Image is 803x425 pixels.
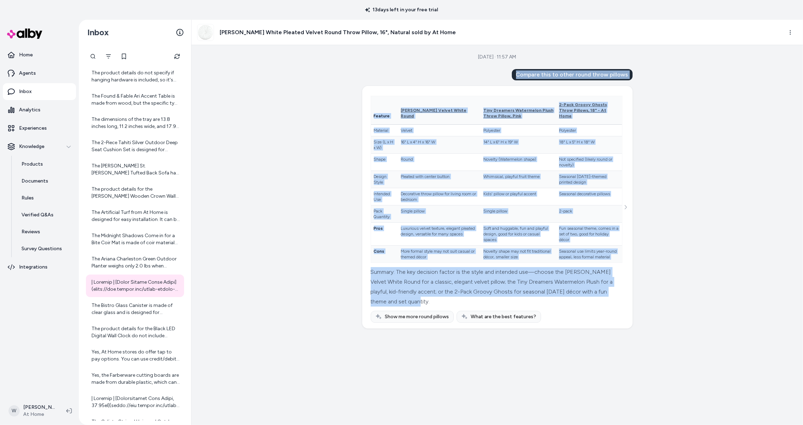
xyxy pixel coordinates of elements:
div: Summary: The key decision factor is the style and intended use—choose the [PERSON_NAME] Velvet Wh... [371,267,622,307]
span: 2-Pack Groovy Ghosts Throw Pillows, 18" - At Home [559,102,607,118]
a: Agents [3,65,76,82]
td: Single pillow [481,205,556,223]
td: Luxurious velvet texture, elegant pleated design, versatile for many spaces [398,223,481,246]
div: The Found & Fable Ari Accent Table is made from wood, but the specific type of wood is not mentio... [92,93,180,107]
a: The Ariana Charleston Green Outdoor Planter weighs only 2.0 lbs when empty, making it easy to mov... [86,251,184,274]
a: Home [3,47,76,63]
a: Integrations [3,259,76,276]
img: holan-white-pleated-velvet-round-throw-pillow-16.jpg [197,24,214,41]
a: Survey Questions [14,240,76,257]
a: Yes, At Home stores do offer tap to pay options. You can use credit/debit cards that support cont... [86,344,184,367]
span: W [8,405,20,417]
p: Experiences [19,125,47,132]
td: Kids' pillow or playful accent [481,188,556,205]
a: Yes, the Farberware cutting boards are made from durable plastic, which can withstand cutting wit... [86,368,184,390]
button: W[PERSON_NAME]At Home [4,400,61,422]
td: Whimsical, playful fruit theme [481,171,556,188]
a: Reviews [14,223,76,240]
td: Pleated with center button [398,171,481,188]
a: The Bistro Glass Canister is made of clear glass and is designed for convenient storage of dry in... [86,298,184,320]
td: Intended Use [371,188,398,205]
p: Home [19,51,33,58]
a: The dimensions of the tray are 13.8 inches long, 11.2 inches wide, and 17.9 inches high. [86,112,184,134]
a: Experiences [3,120,76,137]
p: Survey Questions [21,245,62,252]
p: [PERSON_NAME] [23,404,55,411]
a: The product details for the Black LED Digital Wall Clock do not include specific instructions for... [86,321,184,344]
p: Inbox [19,88,32,95]
span: What are the best features? [471,313,537,320]
td: Round [398,154,481,171]
a: | Loremip | [Dolorsitamet Cons Adipi, 37.95el](seddo://eiu.tempor.inc/utlab-etdolore-magnaaliquae... [86,391,184,413]
a: The [PERSON_NAME] St. [PERSON_NAME] Tufted Back Sofa has a weight limit of 500 lbs. [86,158,184,181]
th: Feature [371,96,398,125]
div: [DATE] · 11:57 AM [478,54,516,61]
strong: Cons [374,249,384,254]
button: Refresh [170,49,184,63]
a: The product details do not specify if hanging hardware is included, so it's best to check that be... [86,65,184,88]
td: More formal style may not suit casual or themed décor [398,246,481,263]
div: The Bistro Glass Canister is made of clear glass and is designed for convenient storage of dry in... [92,302,180,316]
td: Velvet [398,125,481,136]
p: Verified Q&As [21,211,54,218]
div: | Loremip | [Dolor Sitame Conse Adipi](elits://doe.tempor.inc/utlab-etdolo-magna-al/705426908.eni... [92,279,180,293]
a: | Loremip | [Dolor Sitame Conse Adipi](elits://doe.tempor.inc/utlab-etdolo-magna-al/705426908.eni... [86,275,184,297]
td: Polyester [481,125,556,136]
td: Seasonal [DATE]-themed printed design [556,171,622,188]
td: 14" L x 6" H x 19" W [481,136,556,154]
h2: Inbox [87,27,109,38]
td: Design Style [371,171,398,188]
div: The dimensions of the tray are 13.8 inches long, 11.2 inches wide, and 17.9 inches high. [92,116,180,130]
div: The [PERSON_NAME] St. [PERSON_NAME] Tufted Back Sofa has a weight limit of 500 lbs. [92,162,180,177]
span: [PERSON_NAME] Velvet White Round [401,108,467,118]
a: The 2-Piece Tahiti Silver Outdoor Deep Seat Cushion Set is designed for outdoor use, but it is sp... [86,135,184,158]
p: Reviews [21,228,40,235]
a: Inbox [3,83,76,100]
div: The product details do not specify if hanging hardware is included, so it's best to check that be... [92,69,180,84]
div: The 2-Piece Tahiti Silver Outdoor Deep Seat Cushion Set is designed for outdoor use, but it is sp... [92,139,180,153]
strong: Pros [374,226,383,231]
p: Agents [19,70,36,77]
p: Integrations [19,264,48,271]
td: Polyester [556,125,622,136]
a: Products [14,156,76,173]
div: Yes, At Home stores do offer tap to pay options. You can use credit/debit cards that support cont... [92,349,180,363]
div: The Artificial Turf from At Home is designed for easy installation. It can be glued, seamed, or s... [92,209,180,223]
p: Analytics [19,106,40,113]
a: The Midnight Shadows Come in for a Bite Coir Mat is made of coir material and is intended for ind... [86,228,184,251]
td: Pack Quantity [371,205,398,223]
td: Not specified (likely round or novelty) [556,154,622,171]
td: Soft and huggable, fun and playful design, good for kids or casual spaces [481,223,556,246]
div: The product details for the [PERSON_NAME] Wooden Crown Wall Ledge, 36" do not include specific in... [92,186,180,200]
button: Filter [101,49,115,63]
div: The product details for the Black LED Digital Wall Clock do not include specific instructions for... [92,325,180,339]
a: Documents [14,173,76,190]
h3: [PERSON_NAME] White Pleated Velvet Round Throw Pillow, 16", Natural sold by At Home [220,28,456,37]
span: At Home [23,411,55,418]
td: 18" L x 5" H x 18" W [556,136,622,154]
div: Yes, the Farberware cutting boards are made from durable plastic, which can withstand cutting wit... [92,372,180,386]
a: The Artificial Turf from At Home is designed for easy installation. It can be glued, seamed, or s... [86,205,184,227]
span: Tiny Dreamers Watermelon Plush Throw Pillow, Pink [483,108,553,118]
td: 16" L x 4" H x 16" W [398,136,481,154]
td: Seasonal use limits year-round appeal, less formal material [556,246,622,263]
div: | Loremip | [Dolorsitamet Cons Adipi, 37.95el](seddo://eiu.tempor.inc/utlab-etdolore-magnaaliquae... [92,395,180,409]
p: Documents [21,178,48,185]
p: Rules [21,195,34,202]
div: Compare this to other round throw pillows [512,69,633,80]
a: Analytics [3,101,76,118]
td: Size (L x H x W) [371,136,398,154]
td: Material [371,125,398,136]
a: Rules [14,190,76,207]
div: The Ariana Charleston Green Outdoor Planter weighs only 2.0 lbs when empty, making it easy to mov... [92,255,180,270]
td: Novelty (Watermelon shape) [481,154,556,171]
td: Shape [371,154,398,171]
button: See more [621,203,630,211]
button: Knowledge [3,138,76,155]
p: 13 days left in your free trial [361,6,443,13]
td: Fun seasonal theme, comes in a set of two, good for holiday décor [556,223,622,246]
td: 2-pack [556,205,622,223]
p: Knowledge [19,143,44,150]
p: Products [21,161,43,168]
a: The Found & Fable Ari Accent Table is made from wood, but the specific type of wood is not mentio... [86,88,184,111]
